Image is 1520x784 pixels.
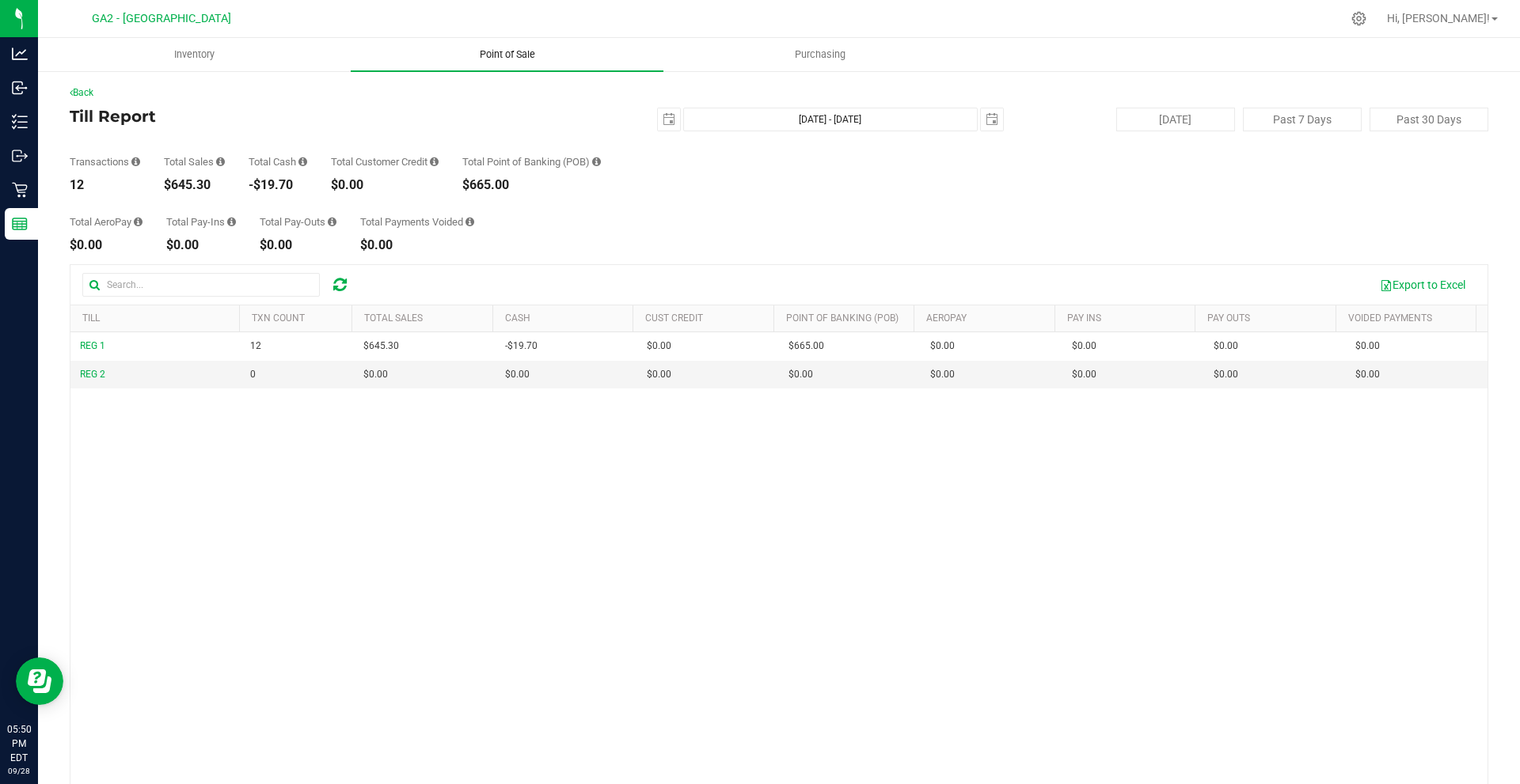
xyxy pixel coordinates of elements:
a: Cust Credit [645,312,703,324]
i: Sum of all successful, non-voided cash payment transaction amounts (excluding tips and transactio... [298,157,307,167]
span: Purchasing [773,47,867,62]
a: Inventory [38,38,351,71]
a: Till [82,312,100,324]
div: Total Pay-Ins [166,217,236,227]
span: $0.00 [930,367,955,382]
span: $0.00 [505,367,530,382]
button: [DATE] [1116,108,1235,131]
span: $0.00 [1355,339,1380,354]
div: -$19.70 [249,179,307,191]
div: Manage settings [1349,11,1369,26]
a: Total Sales [364,312,423,324]
span: $0.00 [930,339,955,354]
inline-svg: Retail [12,182,28,198]
i: Sum of all cash pay-ins added to tills within the date range. [227,217,236,227]
div: $0.00 [70,239,142,252]
span: REG 1 [80,340,105,351]
div: Total Cash [249,157,307,167]
span: $0.00 [647,367,671,382]
p: 05:50 PM EDT [7,722,31,765]
a: Pay Outs [1207,312,1250,324]
a: Point of Sale [351,38,663,71]
a: Cash [505,312,530,324]
button: Past 7 Days [1243,108,1362,131]
inline-svg: Outbound [12,148,28,164]
i: Sum of all cash pay-outs removed from tills within the date range. [328,217,336,227]
i: Sum of all voided payment transaction amounts (excluding tips and transaction fees) within the da... [465,217,474,227]
button: Past 30 Days [1370,108,1488,131]
span: $0.00 [1214,367,1238,382]
span: REG 2 [80,369,105,380]
div: Total Payments Voided [360,217,474,227]
div: $0.00 [331,179,439,191]
span: select [981,108,1003,131]
div: Total Customer Credit [331,157,439,167]
a: Point of Banking (POB) [786,312,899,324]
span: $0.00 [647,339,671,354]
span: 0 [250,367,256,382]
inline-svg: Reports [12,216,28,232]
i: Sum of all successful AeroPay payment transaction amounts for all purchases in the date range. Ex... [134,217,142,227]
span: $0.00 [363,367,388,382]
div: Total Sales [164,157,225,167]
span: -$19.70 [505,339,538,354]
a: TXN Count [252,312,305,324]
span: 12 [250,339,261,354]
span: select [658,108,680,131]
a: Voided Payments [1348,312,1432,324]
i: Count of all successful payment transactions, possibly including voids, refunds, and cash-back fr... [131,157,140,167]
span: $0.00 [1214,339,1238,354]
div: $665.00 [462,179,601,191]
div: Total Pay-Outs [260,217,336,227]
span: Inventory [153,47,236,62]
h4: Till Report [70,108,542,125]
input: Search... [82,273,320,297]
span: Point of Sale [458,47,557,62]
a: AeroPay [926,312,967,324]
div: Transactions [70,157,140,167]
div: $0.00 [166,239,236,252]
span: $665.00 [788,339,824,354]
span: $0.00 [788,367,813,382]
a: Pay Ins [1067,312,1101,324]
i: Sum of all successful, non-voided payment transaction amounts using account credit as the payment... [430,157,439,167]
i: Sum of the successful, non-voided point-of-banking payment transaction amounts, both via payment ... [592,157,601,167]
span: GA2 - [GEOGRAPHIC_DATA] [92,12,231,25]
div: Total AeroPay [70,217,142,227]
i: Sum of all successful, non-voided payment transaction amounts (excluding tips and transaction fee... [216,157,225,167]
div: $0.00 [260,239,336,252]
a: Back [70,87,93,98]
inline-svg: Inbound [12,80,28,96]
div: Total Point of Banking (POB) [462,157,601,167]
span: $0.00 [1072,339,1096,354]
span: $0.00 [1355,367,1380,382]
div: $645.30 [164,179,225,191]
p: 09/28 [7,765,31,777]
iframe: Resource center [16,657,63,705]
inline-svg: Analytics [12,46,28,62]
a: Purchasing [663,38,976,71]
span: $645.30 [363,339,399,354]
span: Hi, [PERSON_NAME]! [1387,12,1490,25]
div: $0.00 [360,239,474,252]
span: $0.00 [1072,367,1096,382]
button: Export to Excel [1370,271,1476,298]
inline-svg: Inventory [12,114,28,130]
div: 12 [70,179,140,191]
